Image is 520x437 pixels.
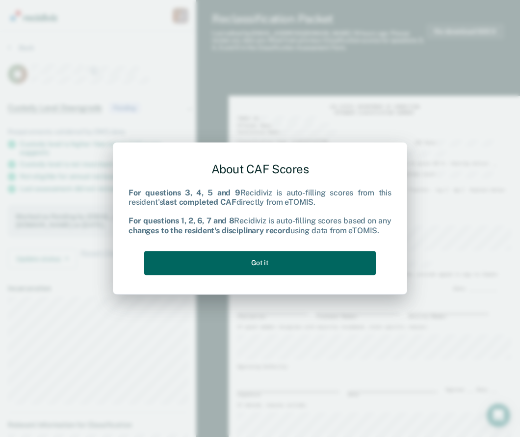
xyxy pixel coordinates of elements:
[129,226,290,235] b: changes to the resident's disciplinary record
[144,251,376,275] button: Got it
[129,154,391,184] div: About CAF Scores
[129,188,391,235] div: Recidiviz is auto-filling scores from this resident's directly from eTOMIS. Recidiviz is auto-fil...
[163,197,236,207] b: last completed CAF
[129,188,240,197] b: For questions 3, 4, 5 and 9
[129,217,234,226] b: For questions 1, 2, 6, 7 and 8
